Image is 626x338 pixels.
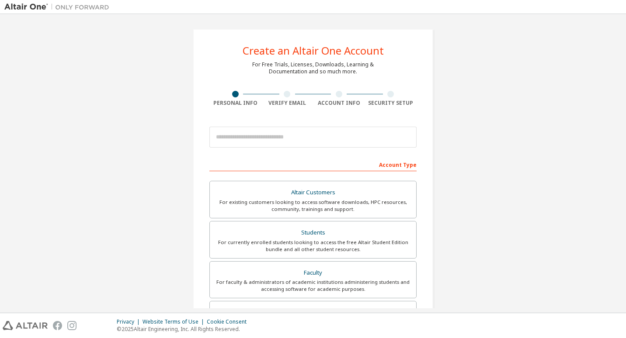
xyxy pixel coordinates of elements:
[261,100,313,107] div: Verify Email
[252,61,374,75] div: For Free Trials, Licenses, Downloads, Learning & Documentation and so much more.
[215,279,411,293] div: For faculty & administrators of academic institutions administering students and accessing softwa...
[3,321,48,330] img: altair_logo.svg
[215,267,411,279] div: Faculty
[207,318,252,325] div: Cookie Consent
[365,100,417,107] div: Security Setup
[117,318,143,325] div: Privacy
[209,100,261,107] div: Personal Info
[53,321,62,330] img: facebook.svg
[67,321,77,330] img: instagram.svg
[313,100,365,107] div: Account Info
[243,45,384,56] div: Create an Altair One Account
[215,186,411,199] div: Altair Customers
[143,318,207,325] div: Website Terms of Use
[215,307,411,319] div: Everyone else
[215,227,411,239] div: Students
[215,199,411,213] div: For existing customers looking to access software downloads, HPC resources, community, trainings ...
[117,325,252,333] p: © 2025 Altair Engineering, Inc. All Rights Reserved.
[215,239,411,253] div: For currently enrolled students looking to access the free Altair Student Edition bundle and all ...
[4,3,114,11] img: Altair One
[209,157,417,171] div: Account Type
